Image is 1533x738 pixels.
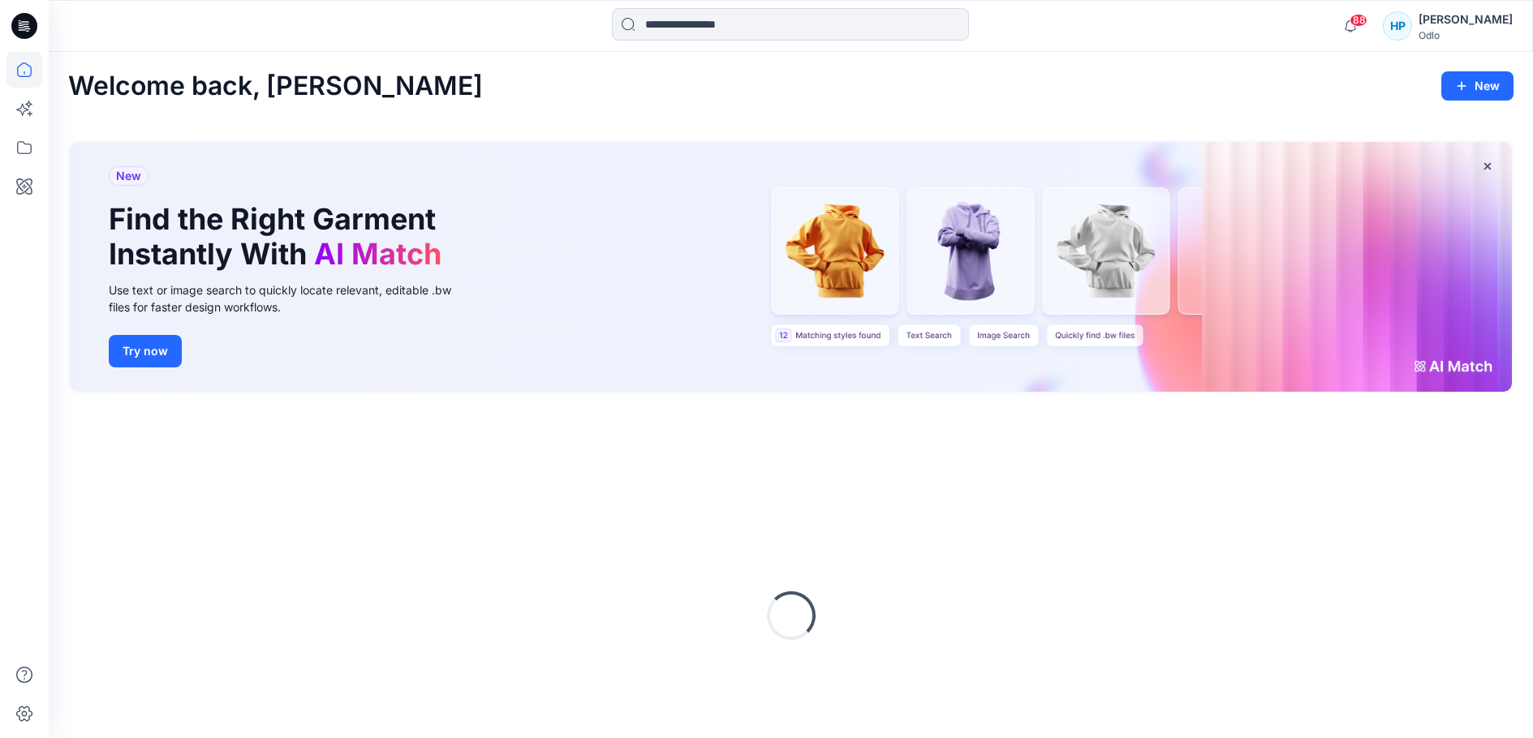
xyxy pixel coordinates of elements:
[1441,71,1514,101] button: New
[1419,29,1513,41] div: Odlo
[314,236,441,272] span: AI Match
[1419,10,1513,29] div: [PERSON_NAME]
[109,202,450,272] h1: Find the Right Garment Instantly With
[1350,14,1367,27] span: 88
[116,166,141,186] span: New
[68,71,483,101] h2: Welcome back, [PERSON_NAME]
[1383,11,1412,41] div: HP
[109,335,182,367] button: Try now
[109,281,474,315] div: Use text or image search to quickly locate relevant, editable .bw files for faster design workflows.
